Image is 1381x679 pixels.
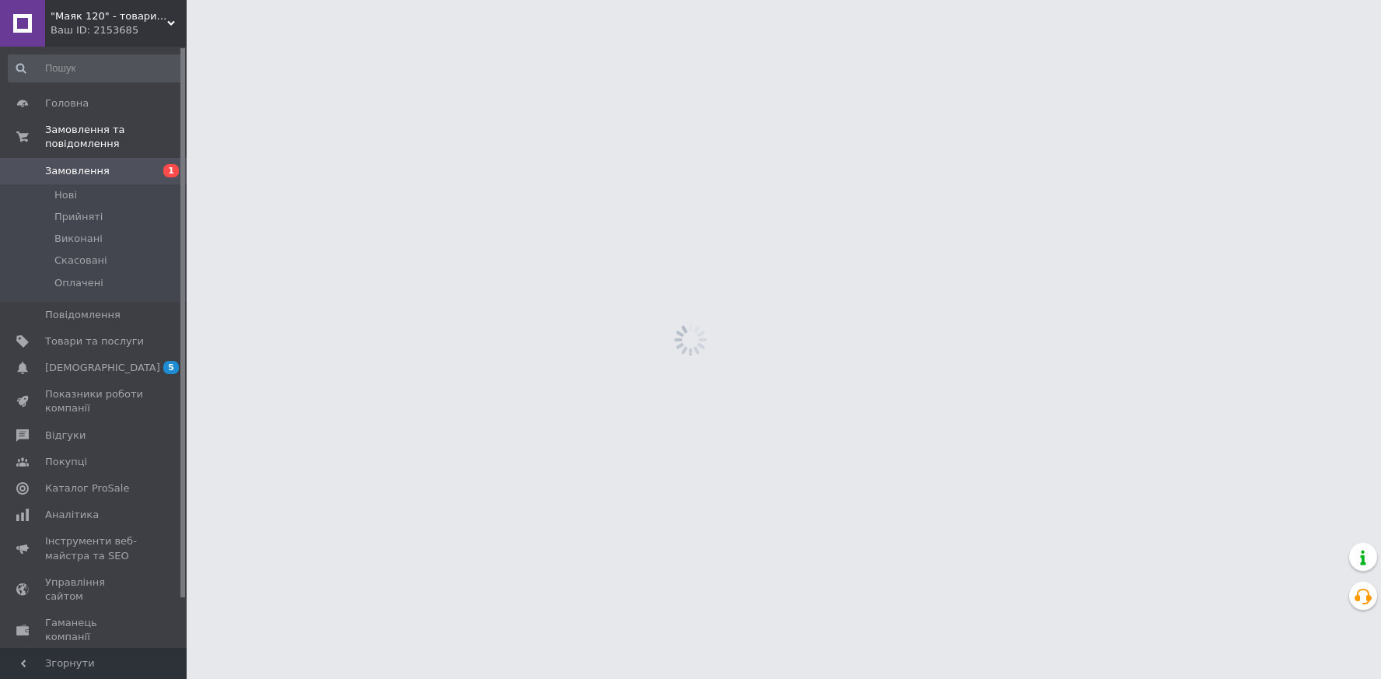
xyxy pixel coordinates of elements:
span: "Маяк 120" - товари для дому [51,9,167,23]
span: 5 [163,361,179,374]
span: Покупці [45,455,87,469]
span: Аналітика [45,508,99,522]
span: Відгуки [45,429,86,443]
input: Пошук [8,54,184,82]
div: Ваш ID: 2153685 [51,23,187,37]
span: Прийняті [54,210,103,224]
span: Скасовані [54,254,107,268]
span: Товари та послуги [45,334,144,348]
span: Оплачені [54,276,103,290]
span: [DEMOGRAPHIC_DATA] [45,361,160,375]
span: Інструменти веб-майстра та SEO [45,534,144,562]
span: Управління сайтом [45,576,144,604]
span: Показники роботи компанії [45,387,144,415]
span: Головна [45,96,89,110]
span: 1 [163,164,179,177]
span: Повідомлення [45,308,121,322]
span: Каталог ProSale [45,481,129,495]
span: Гаманець компанії [45,616,144,644]
span: Замовлення [45,164,110,178]
span: Виконані [54,232,103,246]
span: Замовлення та повідомлення [45,123,187,151]
span: Нові [54,188,77,202]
